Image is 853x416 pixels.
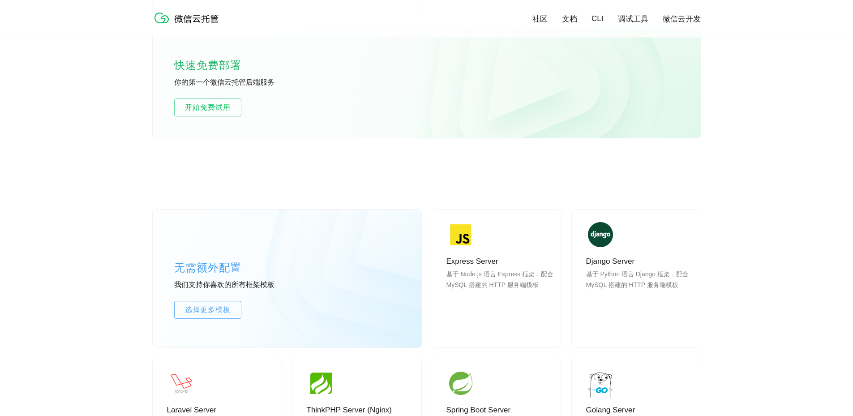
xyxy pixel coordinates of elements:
[167,405,274,416] p: Laravel Server
[586,269,694,312] p: 基于 Python 语言 Django 框架，配合 MySQL 搭建的 HTTP 服务端模板
[307,405,414,416] p: ThinkPHP Server (Nginx)
[586,405,694,416] p: Golang Server
[174,56,264,74] p: 快速免费部署
[153,21,224,28] a: 微信云托管
[446,269,554,312] p: 基于 Node.js 语言 Express 框架，配合 MySQL 搭建的 HTTP 服务端模板
[153,9,224,27] img: 微信云托管
[592,14,603,23] a: CLI
[174,259,309,277] p: 无需额外配置
[446,405,554,416] p: Spring Boot Server
[175,102,241,113] span: 开始免费试用
[174,78,309,88] p: 你的第一个微信云托管后端服务
[175,304,241,315] span: 选择更多模板
[618,14,648,24] a: 调试工具
[446,256,554,267] p: Express Server
[663,14,701,24] a: 微信云开发
[532,14,548,24] a: 社区
[586,256,694,267] p: Django Server
[562,14,577,24] a: 文档
[174,280,309,290] p: 我们支持你喜欢的所有框架模板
